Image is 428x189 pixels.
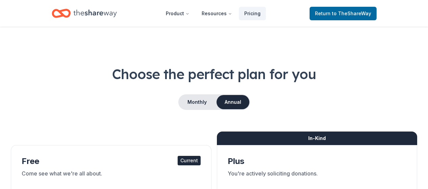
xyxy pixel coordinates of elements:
[179,95,215,109] button: Monthly
[22,169,201,188] div: Come see what we're all about.
[217,95,249,109] button: Annual
[52,5,117,21] a: Home
[217,132,418,145] div: In-Kind
[315,9,371,18] span: Return
[178,156,201,165] div: Current
[239,7,266,20] a: Pricing
[160,5,266,21] nav: Main
[11,65,417,84] h1: Choose the perfect plan for you
[310,7,377,20] a: Returnto TheShareWay
[196,7,238,20] button: Resources
[228,156,407,167] div: Plus
[332,10,371,16] span: to TheShareWay
[160,7,195,20] button: Product
[22,156,201,167] div: Free
[228,169,407,188] div: You're actively soliciting donations.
